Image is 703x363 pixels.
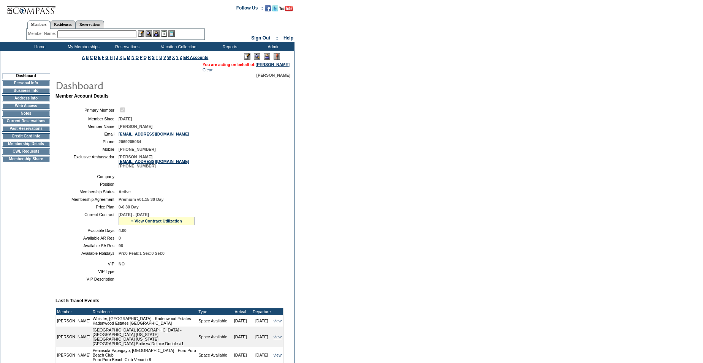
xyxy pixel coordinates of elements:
[59,174,116,179] td: Company:
[59,155,116,168] td: Exclusive Ambassador:
[244,53,250,60] img: Edit Mode
[119,147,156,152] span: [PHONE_NUMBER]
[92,315,198,327] td: Whistler, [GEOGRAPHIC_DATA] - Kadenwood Estates Kadenwood Estates [GEOGRAPHIC_DATA]
[180,55,182,60] a: Z
[59,132,116,136] td: Email:
[197,347,230,363] td: Space Available
[146,30,152,37] img: View
[27,21,51,29] a: Members
[168,30,175,37] img: b_calculator.gif
[59,243,116,248] td: Available SA Res:
[2,133,50,139] td: Credit Card Info
[265,8,271,12] a: Become our fan on Facebook
[119,228,127,233] span: 4.00
[153,30,160,37] img: Impersonate
[59,106,116,114] td: Primary Member:
[119,243,123,248] span: 98
[92,308,198,315] td: Residence
[59,147,116,152] td: Mobile:
[279,8,293,12] a: Subscribe to our YouTube Channel
[114,55,115,60] a: I
[104,42,148,51] td: Reservations
[56,327,92,347] td: [PERSON_NAME]
[55,298,99,303] b: Last 5 Travel Events
[119,205,139,209] span: 0-0 30 Day
[119,139,141,144] span: 2069205064
[274,319,282,323] a: view
[59,139,116,144] td: Phone:
[59,277,116,281] td: VIP Description:
[61,42,104,51] td: My Memberships
[59,262,116,266] td: VIP:
[148,55,151,60] a: R
[110,55,113,60] a: H
[140,55,142,60] a: P
[59,251,116,256] td: Available Holidays:
[230,327,251,347] td: [DATE]
[17,42,61,51] td: Home
[102,55,104,60] a: F
[251,315,272,327] td: [DATE]
[92,327,198,347] td: [GEOGRAPHIC_DATA], [GEOGRAPHIC_DATA] - [GEOGRAPHIC_DATA] [US_STATE] [GEOGRAPHIC_DATA] [US_STATE][...
[272,5,278,11] img: Follow us on Twitter
[119,132,189,136] a: [EMAIL_ADDRESS][DOMAIN_NAME]
[203,62,290,67] span: You are acting on behalf of:
[2,156,50,162] td: Membership Share
[119,262,125,266] span: NO
[161,30,167,37] img: Reservations
[105,55,108,60] a: G
[172,55,175,60] a: X
[119,124,152,129] span: [PERSON_NAME]
[56,315,92,327] td: [PERSON_NAME]
[123,55,126,60] a: L
[183,55,208,60] a: ER Accounts
[76,21,104,28] a: Reservations
[59,228,116,233] td: Available Days:
[55,93,109,99] b: Member Account Details
[119,236,121,240] span: 0
[59,124,116,129] td: Member Name:
[203,68,212,72] a: Clear
[90,55,93,60] a: C
[92,347,198,363] td: Peninsula Papagayo, [GEOGRAPHIC_DATA] - Poro Poro Beach Club Poro Poro Beach Club Venado 8
[230,315,251,327] td: [DATE]
[251,42,294,51] td: Admin
[59,197,116,202] td: Membership Agreement:
[251,308,272,315] td: Departure
[94,55,97,60] a: D
[2,88,50,94] td: Business Info
[283,35,293,41] a: Help
[197,308,230,315] td: Type
[119,189,131,194] span: Active
[119,159,189,164] a: [EMAIL_ADDRESS][DOMAIN_NAME]
[98,55,101,60] a: E
[2,148,50,155] td: CWL Requests
[2,141,50,147] td: Membership Details
[2,126,50,132] td: Past Reservations
[251,35,270,41] a: Sign Out
[59,117,116,121] td: Member Since:
[144,55,147,60] a: Q
[59,182,116,186] td: Position:
[119,212,149,217] span: [DATE] - [DATE]
[272,8,278,12] a: Follow us on Twitter
[152,55,155,60] a: S
[59,236,116,240] td: Available AR Res:
[55,77,207,93] img: pgTtlDashboard.gif
[254,53,260,60] img: View Mode
[279,6,293,11] img: Subscribe to our YouTube Channel
[2,73,50,79] td: Dashboard
[119,55,122,60] a: K
[86,55,89,60] a: B
[207,42,251,51] td: Reports
[119,251,165,256] span: Pri:0 Peak:1 Sec:0 Sel:0
[131,219,182,223] a: » View Contract Utilization
[256,73,290,77] span: [PERSON_NAME]
[274,353,282,357] a: view
[176,55,179,60] a: Y
[197,327,230,347] td: Space Available
[275,35,279,41] span: ::
[159,55,162,60] a: U
[2,103,50,109] td: Web Access
[119,155,189,168] span: [PERSON_NAME] [PHONE_NUMBER]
